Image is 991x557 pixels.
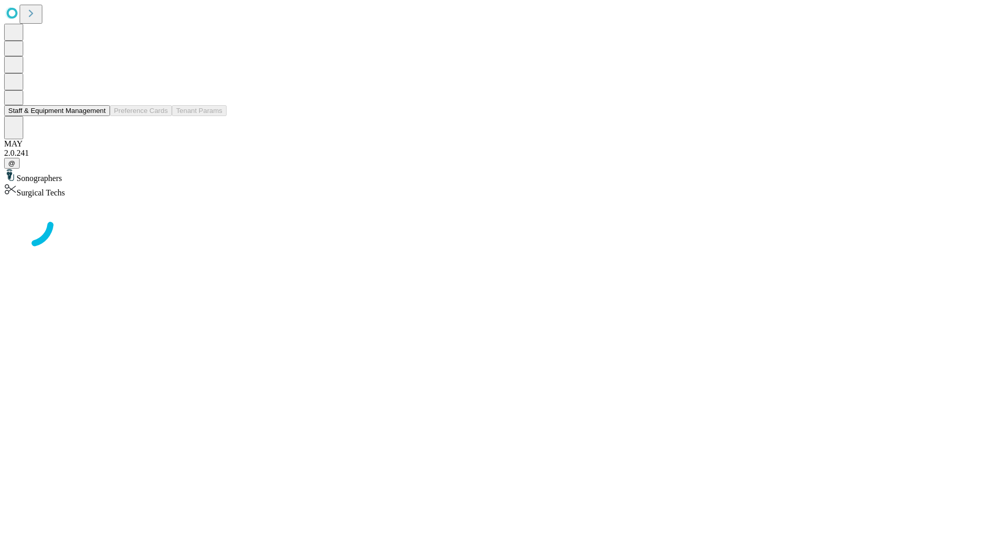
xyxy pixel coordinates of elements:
[4,183,987,198] div: Surgical Techs
[4,169,987,183] div: Sonographers
[4,105,110,116] button: Staff & Equipment Management
[110,105,172,116] button: Preference Cards
[172,105,227,116] button: Tenant Params
[4,149,987,158] div: 2.0.241
[8,159,15,167] span: @
[4,139,987,149] div: MAY
[4,158,20,169] button: @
